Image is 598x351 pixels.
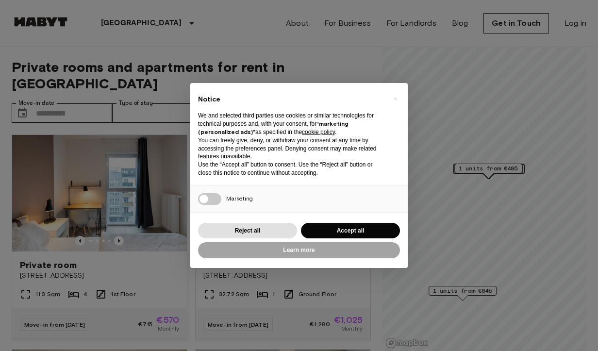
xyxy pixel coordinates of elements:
button: Reject all [198,223,297,239]
strong: “marketing (personalized ads)” [198,120,349,135]
a: cookie policy [302,129,335,135]
button: Close this notice [387,91,403,106]
p: We and selected third parties use cookies or similar technologies for technical purposes and, wit... [198,112,384,136]
button: Accept all [301,223,400,239]
span: × [394,93,397,104]
h2: Notice [198,95,384,104]
span: Marketing [226,195,253,202]
p: Use the “Accept all” button to consent. Use the “Reject all” button or close this notice to conti... [198,161,384,177]
button: Learn more [198,242,400,258]
p: You can freely give, deny, or withdraw your consent at any time by accessing the preferences pane... [198,136,384,161]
